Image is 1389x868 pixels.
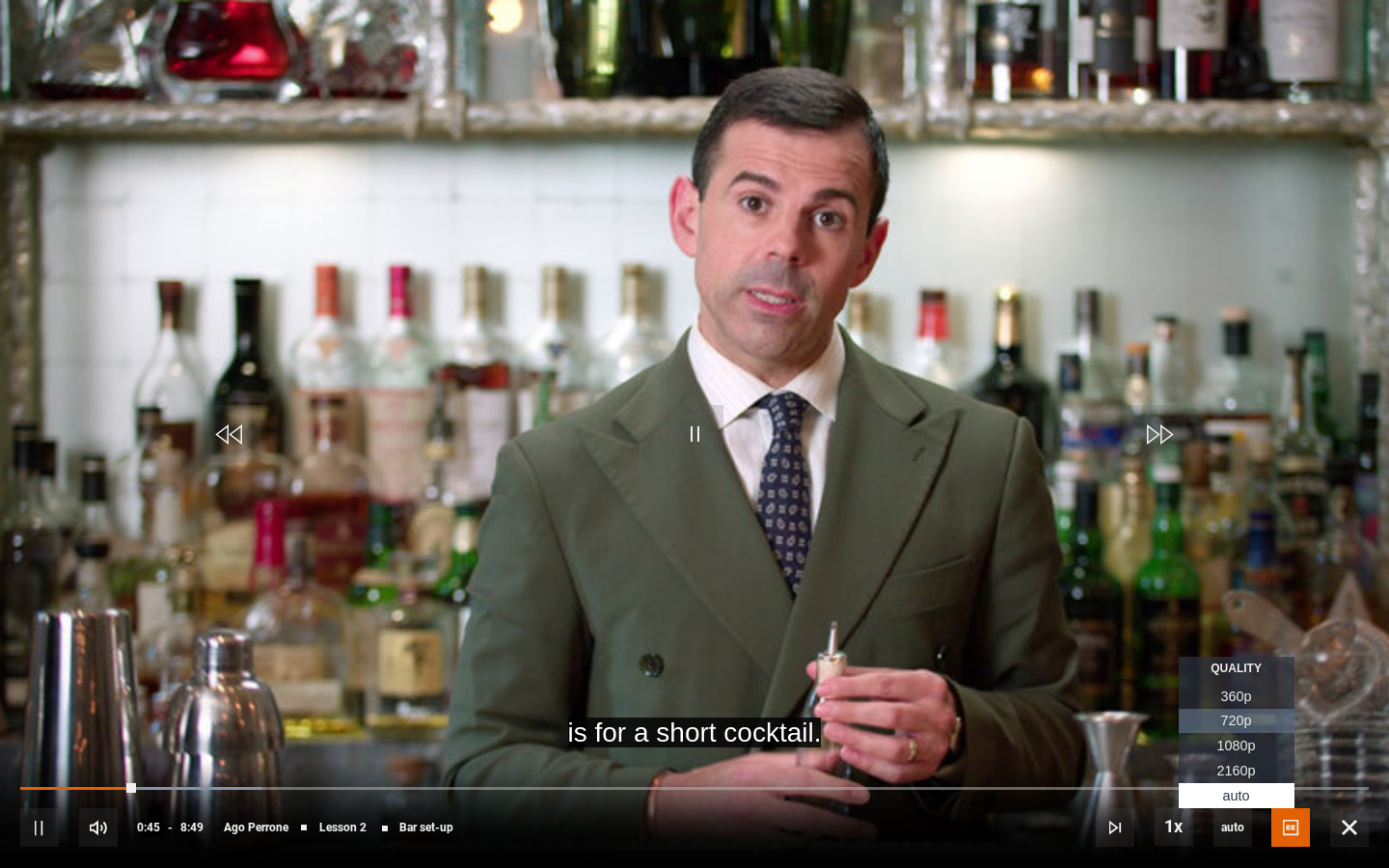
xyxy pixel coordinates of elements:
[399,822,453,833] span: Bar set-up
[1271,808,1310,847] button: Captions
[180,810,204,845] span: 8:49
[1213,808,1252,847] span: auto
[1213,808,1252,847] div: Current quality: 1080p
[319,822,367,833] span: Lesson 2
[1221,689,1252,704] span: 360p
[224,822,288,833] span: Ago Perrone
[1217,763,1256,778] span: 2160p
[1217,738,1256,753] span: 1080p
[20,808,59,847] button: Pause
[1330,808,1369,847] button: Fullscreen
[1155,807,1193,846] button: Playback Rate
[79,808,118,847] button: Mute
[1096,808,1134,847] button: Next Lesson
[137,810,160,845] span: 0:45
[1223,788,1250,803] span: Auto
[1221,713,1252,728] span: 720p
[168,821,173,834] span: -
[1179,657,1294,680] li: Quality
[20,787,1369,791] div: Progress Bar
